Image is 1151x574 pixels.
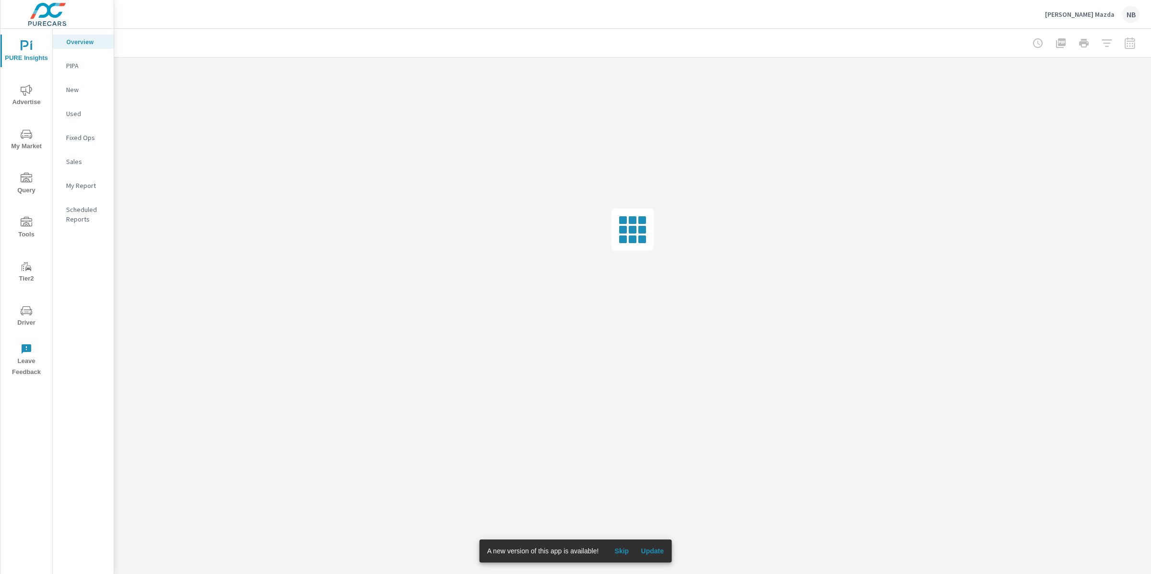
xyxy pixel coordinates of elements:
[53,202,114,226] div: Scheduled Reports
[3,217,49,240] span: Tools
[53,178,114,193] div: My Report
[53,82,114,97] div: New
[487,547,599,555] span: A new version of this app is available!
[66,133,106,142] p: Fixed Ops
[53,154,114,169] div: Sales
[53,106,114,121] div: Used
[66,37,106,47] p: Overview
[606,543,637,559] button: Skip
[3,129,49,152] span: My Market
[53,35,114,49] div: Overview
[3,343,49,378] span: Leave Feedback
[1045,10,1115,19] p: [PERSON_NAME] Mazda
[3,261,49,284] span: Tier2
[3,173,49,196] span: Query
[66,205,106,224] p: Scheduled Reports
[66,61,106,70] p: PIPA
[66,85,106,94] p: New
[610,547,633,555] span: Skip
[1122,6,1139,23] div: NB
[637,543,668,559] button: Update
[53,130,114,145] div: Fixed Ops
[53,59,114,73] div: PIPA
[641,547,664,555] span: Update
[3,40,49,64] span: PURE Insights
[3,84,49,108] span: Advertise
[66,157,106,166] p: Sales
[66,181,106,190] p: My Report
[3,305,49,328] span: Driver
[66,109,106,118] p: Used
[0,29,52,382] div: nav menu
